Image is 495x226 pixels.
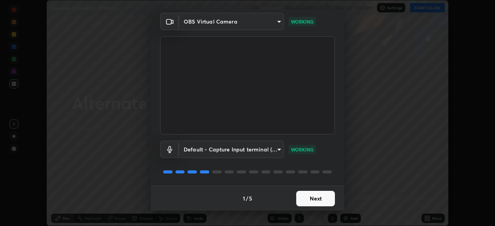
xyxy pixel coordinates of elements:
h4: / [246,194,248,202]
button: Next [296,191,335,206]
h4: 5 [249,194,252,202]
p: WORKING [291,18,314,25]
h4: 1 [243,194,245,202]
p: WORKING [291,146,314,153]
div: OBS Virtual Camera [179,13,284,30]
div: OBS Virtual Camera [179,141,284,158]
